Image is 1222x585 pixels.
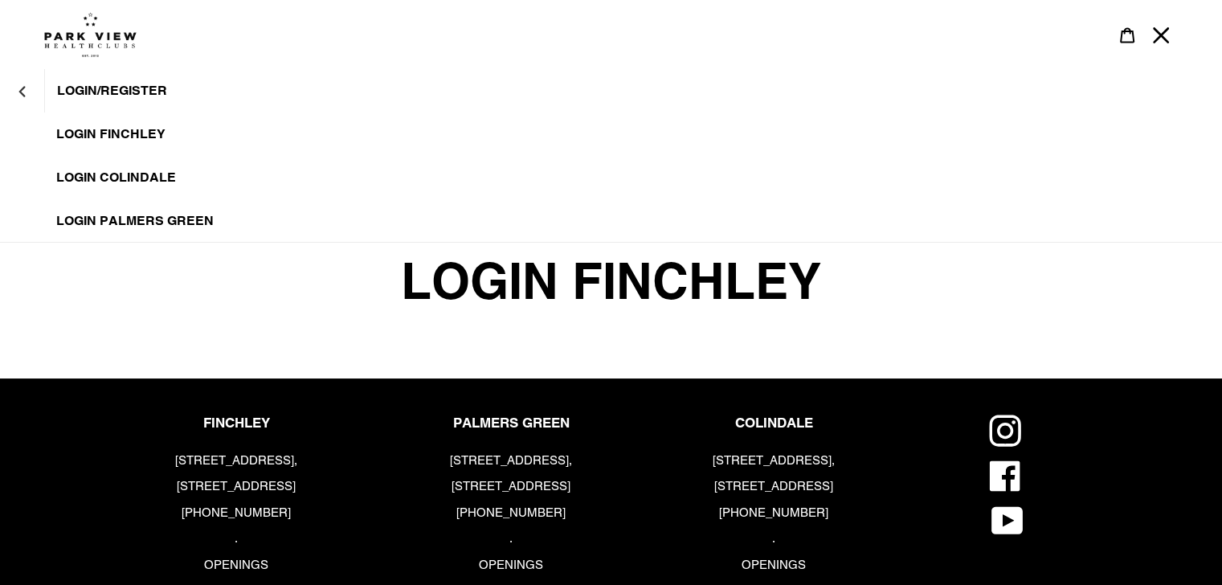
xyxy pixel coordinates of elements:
[711,415,837,431] p: COLINDALE
[711,556,837,575] p: OPENINGS
[711,530,837,548] p: .
[1144,18,1178,52] button: Menu
[56,170,176,186] span: LOGIN COLINDALE
[397,243,825,319] span: LOGIN FINCHLEY
[57,83,167,99] span: LOGIN/REGISTER
[448,504,574,522] p: [PHONE_NUMBER]
[174,452,300,470] p: [STREET_ADDRESS],
[56,213,214,229] span: LOGIN PALMERS GREEN
[448,556,574,575] p: OPENINGS
[711,452,837,470] p: [STREET_ADDRESS],
[56,126,166,142] span: LOGIN FINCHLEY
[174,530,300,548] p: .
[174,415,300,431] p: FINCHLEY
[448,477,574,496] p: [STREET_ADDRESS]
[448,452,574,470] p: [STREET_ADDRESS],
[711,504,837,522] p: [PHONE_NUMBER]
[44,12,137,57] img: Park view health clubs is a gym near you.
[448,530,574,548] p: .
[174,556,300,575] p: OPENINGS
[711,477,837,496] p: [STREET_ADDRESS]
[174,477,300,496] p: [STREET_ADDRESS]
[448,415,574,431] p: PALMERS GREEN
[174,504,300,522] p: [PHONE_NUMBER]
